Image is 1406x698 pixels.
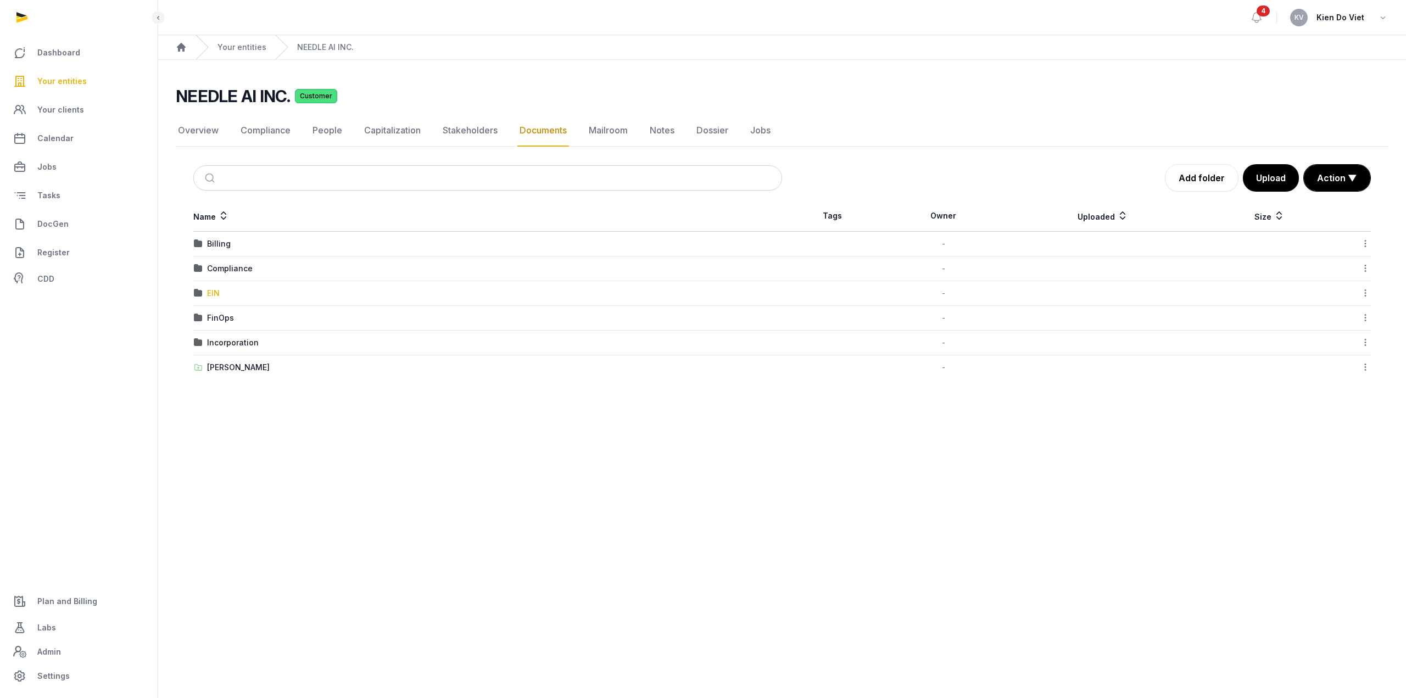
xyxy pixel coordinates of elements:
div: Compliance [207,263,253,274]
a: Overview [176,115,221,147]
a: Dashboard [9,40,149,66]
a: CDD [9,268,149,290]
a: Your clients [9,97,149,123]
a: Mailroom [587,115,630,147]
span: DocGen [37,217,69,231]
span: Dashboard [37,46,80,59]
a: Add folder [1165,164,1238,192]
a: Tasks [9,182,149,209]
div: Incorporation [207,337,259,348]
h2: NEEDLE AI INC. [176,86,291,106]
td: - [883,331,1004,355]
div: EIN [207,288,220,299]
a: Jobs [9,154,149,180]
nav: Tabs [176,115,1388,147]
div: FinOps [207,312,234,323]
td: - [883,256,1004,281]
a: NEEDLE AI INC. [297,42,354,53]
div: [PERSON_NAME] [207,362,270,373]
span: Settings [37,669,70,683]
span: Customer [295,89,337,103]
span: Jobs [37,160,57,174]
a: Calendar [9,125,149,152]
a: Capitalization [362,115,423,147]
th: Owner [883,200,1004,232]
span: 4 [1257,5,1270,16]
button: Upload [1243,164,1299,192]
a: DocGen [9,211,149,237]
a: Plan and Billing [9,588,149,615]
span: Your clients [37,103,84,116]
div: Billing [207,238,231,249]
td: - [883,355,1004,380]
span: CDD [37,272,54,286]
button: Action ▼ [1304,165,1370,191]
img: folder.svg [194,314,203,322]
a: Labs [9,615,149,641]
a: Stakeholders [440,115,500,147]
img: folder.svg [194,289,203,298]
img: folder-upload.svg [194,363,203,372]
span: Register [37,246,70,259]
td: - [883,281,1004,306]
span: Tasks [37,189,60,202]
a: Compliance [238,115,293,147]
th: Uploaded [1004,200,1202,232]
a: Your entities [217,42,266,53]
span: Plan and Billing [37,595,97,608]
a: People [310,115,344,147]
span: KV [1295,14,1304,21]
a: Notes [648,115,677,147]
span: Your entities [37,75,87,88]
td: - [883,306,1004,331]
a: Dossier [694,115,730,147]
a: Documents [517,115,569,147]
a: Jobs [748,115,773,147]
img: folder.svg [194,239,203,248]
nav: Breadcrumb [158,35,1406,60]
th: Name [193,200,782,232]
a: Register [9,239,149,266]
button: KV [1290,9,1308,26]
a: Your entities [9,68,149,94]
td: - [883,232,1004,256]
span: Labs [37,621,56,634]
img: folder.svg [194,338,203,347]
a: Settings [9,663,149,689]
button: Submit [198,166,224,190]
img: folder.svg [194,264,203,273]
span: Admin [37,645,61,658]
span: Calendar [37,132,74,145]
span: Kien Do Viet [1316,11,1364,24]
a: Admin [9,641,149,663]
th: Size [1202,200,1336,232]
th: Tags [782,200,883,232]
